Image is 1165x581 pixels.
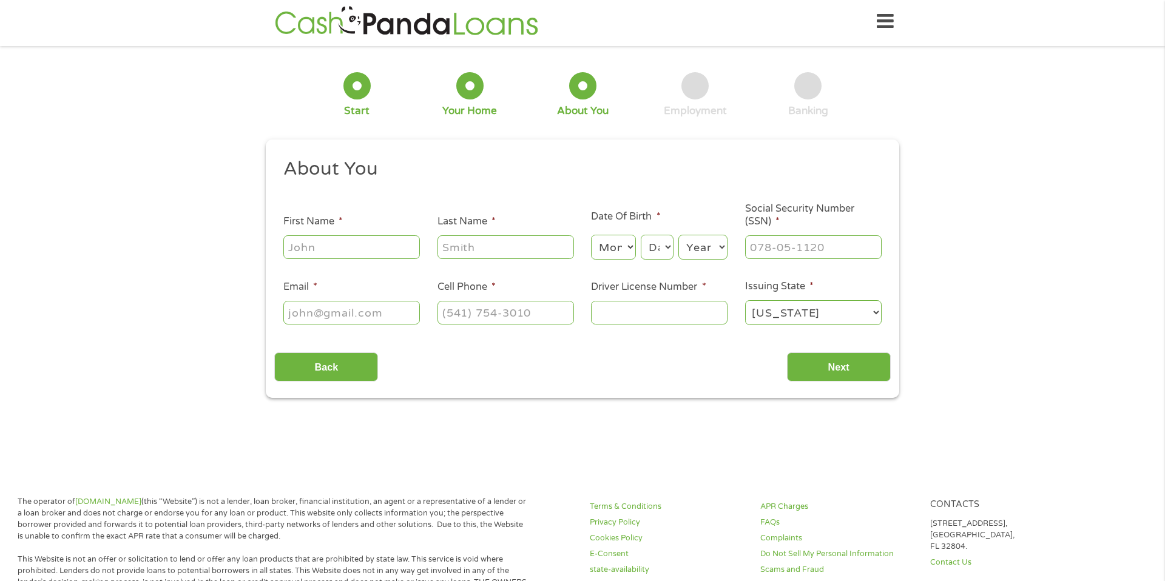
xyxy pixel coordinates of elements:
[930,557,1086,568] a: Contact Us
[760,517,916,528] a: FAQs
[664,104,727,118] div: Employment
[788,104,828,118] div: Banking
[590,517,745,528] a: Privacy Policy
[437,301,574,324] input: (541) 754-3010
[442,104,497,118] div: Your Home
[274,352,378,382] input: Back
[930,499,1086,511] h4: Contacts
[437,215,496,228] label: Last Name
[590,501,745,512] a: Terms & Conditions
[591,281,706,294] label: Driver License Number
[590,564,745,576] a: state-availability
[437,281,496,294] label: Cell Phone
[745,235,882,258] input: 078-05-1120
[437,235,574,258] input: Smith
[760,501,916,512] a: APR Charges
[760,532,916,544] a: Complaints
[590,532,745,544] a: Cookies Policy
[283,215,343,228] label: First Name
[591,210,660,223] label: Date Of Birth
[760,548,916,560] a: Do Not Sell My Personal Information
[283,235,420,258] input: John
[271,4,542,39] img: GetLoanNow Logo
[557,104,609,118] div: About You
[18,496,528,542] p: The operator of (this “Website”) is not a lender, loan broker, financial institution, an agent or...
[283,157,873,181] h2: About You
[745,280,814,293] label: Issuing State
[344,104,370,118] div: Start
[283,281,317,294] label: Email
[745,203,882,228] label: Social Security Number (SSN)
[283,301,420,324] input: john@gmail.com
[75,497,141,506] a: [DOMAIN_NAME]
[787,352,891,382] input: Next
[760,564,916,576] a: Scams and Fraud
[590,548,745,560] a: E-Consent
[930,518,1086,552] p: [STREET_ADDRESS], [GEOGRAPHIC_DATA], FL 32804.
